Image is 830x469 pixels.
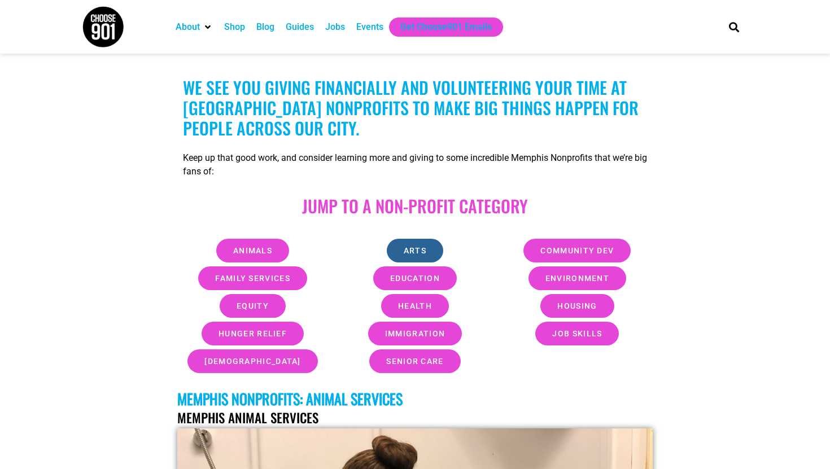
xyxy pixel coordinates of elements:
[528,266,626,290] a: Environment
[224,20,245,34] a: Shop
[523,239,631,262] a: Community Dev
[398,302,432,310] span: Health
[387,239,443,262] a: Arts
[187,349,317,373] a: [DEMOGRAPHIC_DATA]
[176,20,200,34] a: About
[215,274,290,282] span: Family Services
[385,330,445,337] span: Immigration
[256,20,274,34] a: Blog
[356,20,383,34] a: Events
[540,294,614,318] a: housing
[177,390,653,407] h3: Memphis Nonprofits: Animal Services
[198,266,307,290] a: Family Services
[400,20,492,34] a: Get Choose901 Emails
[386,357,443,365] span: Senior Care
[369,349,460,373] a: Senior Care
[183,151,647,178] p: Keep up that good work, and consider learning more and giving to some incredible Memphis Nonprofi...
[373,266,457,290] a: Education
[204,357,300,365] span: [DEMOGRAPHIC_DATA]
[535,322,619,345] a: Job Skills
[177,408,318,427] a: Memphis Animal Services
[170,17,710,37] nav: Main nav
[545,274,609,282] span: Environment
[183,196,647,216] h2: JUMP TO A NON-PRofit Category
[368,322,462,345] a: Immigration
[216,239,289,262] a: Animals
[202,322,304,345] a: Hunger Relief
[325,20,345,34] a: Jobs
[390,274,440,282] span: Education
[233,247,272,255] span: Animals
[725,17,744,36] div: Search
[540,247,614,255] span: Community Dev
[381,294,449,318] a: Health
[404,247,426,255] span: Arts
[557,302,597,310] span: housing
[183,77,647,138] h2: We see you giving financially and volunteering your time at [GEOGRAPHIC_DATA] nonprofits to make ...
[219,330,287,337] span: Hunger Relief
[170,17,219,37] div: About
[237,302,269,310] span: Equity
[552,330,602,337] span: Job Skills
[220,294,286,318] a: Equity
[286,20,314,34] a: Guides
